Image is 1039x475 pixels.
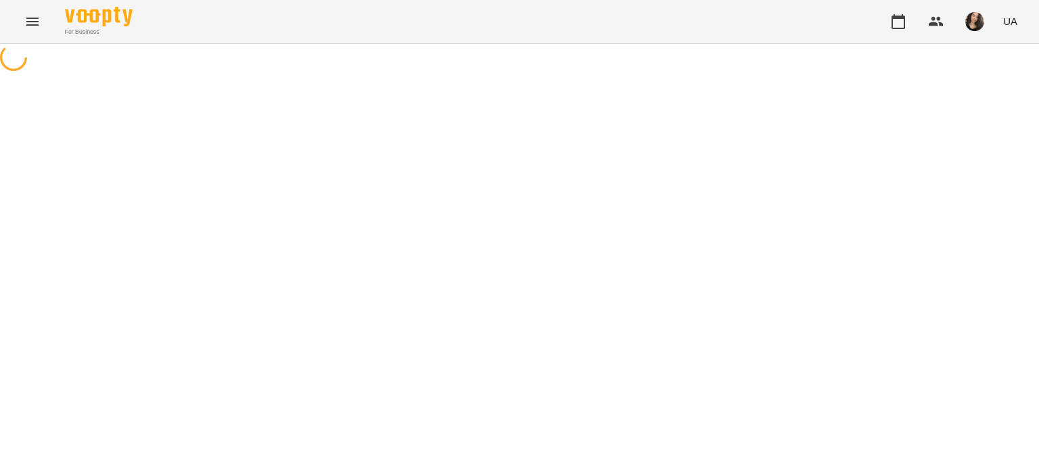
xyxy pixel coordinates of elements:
img: af1f68b2e62f557a8ede8df23d2b6d50.jpg [965,12,984,31]
span: For Business [65,28,133,36]
img: Voopty Logo [65,7,133,26]
span: UA [1003,14,1017,28]
button: Menu [16,5,49,38]
button: UA [998,9,1023,34]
